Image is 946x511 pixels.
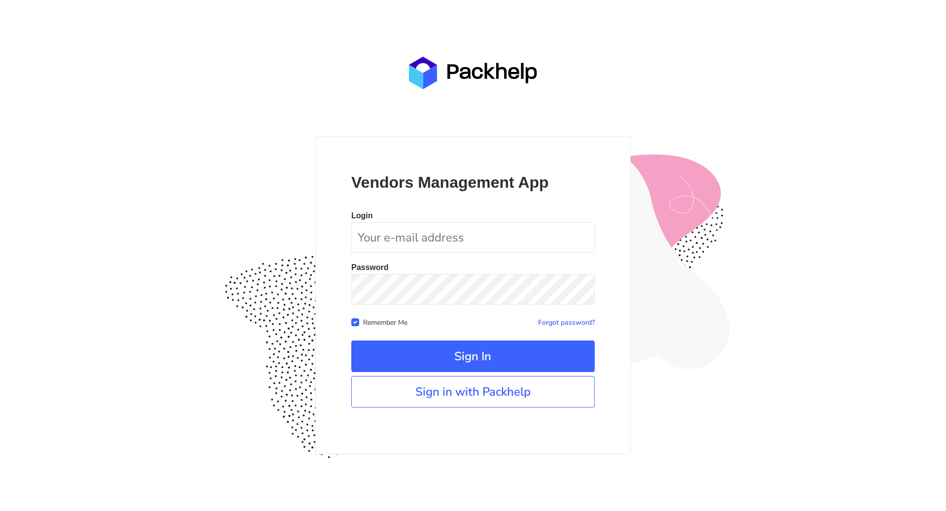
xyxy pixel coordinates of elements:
[351,222,595,253] input: Your e-mail address
[351,212,595,220] p: Login
[538,318,595,327] a: Forgot password?
[363,316,407,327] label: Remember Me
[351,264,595,272] p: Password
[351,376,595,408] a: Sign in with Packhelp
[351,341,595,372] button: Sign In
[351,172,595,192] p: Vendors Management App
